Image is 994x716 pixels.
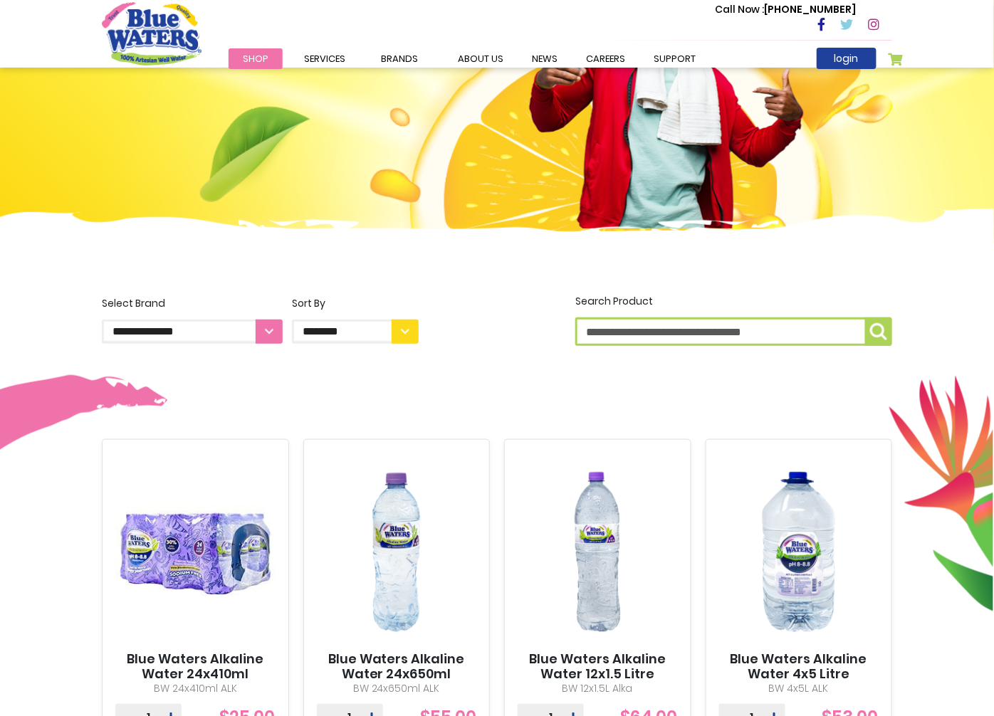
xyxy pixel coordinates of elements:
[575,317,892,346] input: Search Product
[518,652,678,683] a: Blue Waters Alkaline Water 12x1.5 Litre
[243,52,268,65] span: Shop
[639,48,710,69] a: support
[102,2,202,65] a: store logo
[103,46,419,72] h4: Order Online
[115,682,276,697] p: BW 24x410ml ALK
[115,652,276,683] a: Blue Waters Alkaline Water 24x410ml
[317,452,477,652] img: Blue Waters Alkaline Water 24x650ml Regular
[304,52,345,65] span: Services
[715,2,765,16] span: Call Now :
[575,294,892,346] label: Search Product
[817,48,877,69] a: login
[719,682,879,697] p: BW 4x5L ALK
[102,296,283,344] label: Select Brand
[115,452,276,652] img: Blue Waters Alkaline Water 24x410ml
[870,323,887,340] img: search-icon.png
[572,48,639,69] a: careers
[719,452,879,652] img: Blue Waters Alkaline Water 4x5 Litre
[518,682,678,697] p: BW 12x1.5L Alka
[865,317,892,346] button: Search Product
[719,652,879,683] a: Blue Waters Alkaline Water 4x5 Litre
[518,48,572,69] a: News
[292,320,419,344] select: Sort By
[317,682,477,697] p: BW 24x650ml ALK
[444,48,518,69] a: about us
[292,296,419,311] div: Sort By
[102,320,283,344] select: Select Brand
[381,52,418,65] span: Brands
[715,2,857,17] p: [PHONE_NUMBER]
[518,452,678,652] img: Blue Waters Alkaline Water 12x1.5 Litre
[317,652,477,698] a: Blue Waters Alkaline Water 24x650ml Regular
